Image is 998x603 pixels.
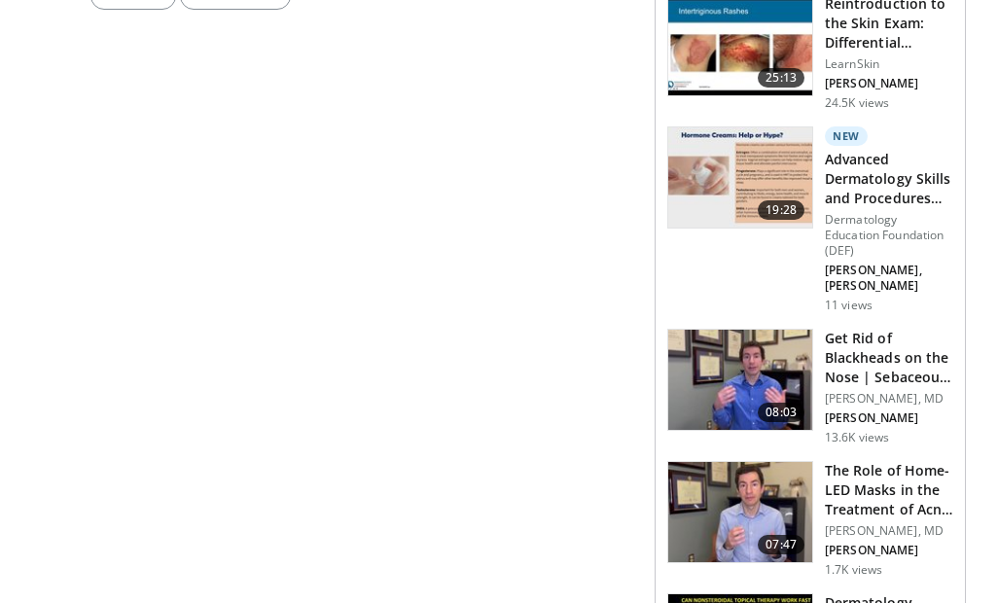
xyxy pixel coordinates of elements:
[667,329,953,445] a: 08:03 Get Rid of Blackheads on the Nose | Sebaceous Filaments | Dermatolog… [PERSON_NAME], MD [PE...
[758,68,804,88] span: 25:13
[758,403,804,422] span: 08:03
[825,95,889,111] p: 24.5K views
[825,76,953,91] p: [PERSON_NAME]
[668,330,812,431] img: 54dc8b42-62c8-44d6-bda4-e2b4e6a7c56d.150x105_q85_crop-smart_upscale.jpg
[825,461,953,519] h3: The Role of Home-LED Masks in the Treatment of Acne | [MEDICAL_DATA] …
[825,543,953,558] p: [PERSON_NAME]
[825,562,882,578] p: 1.7K views
[667,126,953,313] a: 19:28 New Advanced Dermatology Skills and Procedures Panel by Drs. [PERSON_NAME] Chil… Dermatolog...
[825,410,953,426] p: [PERSON_NAME]
[825,391,953,407] p: [PERSON_NAME], MD
[825,150,953,208] h3: Advanced Dermatology Skills and Procedures Panel by Drs. [PERSON_NAME] Chil…
[668,462,812,563] img: bdc749e8-e5f5-404f-8c3a-bce07f5c1739.150x105_q85_crop-smart_upscale.jpg
[825,329,953,387] h3: Get Rid of Blackheads on the Nose | Sebaceous Filaments | Dermatolog…
[825,523,953,539] p: [PERSON_NAME], MD
[825,298,873,313] p: 11 views
[758,200,804,220] span: 19:28
[825,212,953,259] p: Dermatology Education Foundation (DEF)
[758,535,804,554] span: 07:47
[825,430,889,445] p: 13.6K views
[667,461,953,578] a: 07:47 The Role of Home-LED Masks in the Treatment of Acne | [MEDICAL_DATA] … [PERSON_NAME], MD [P...
[825,263,953,294] p: [PERSON_NAME], [PERSON_NAME]
[825,126,868,146] p: New
[825,56,953,72] p: LearnSkin
[668,127,812,229] img: dd29cf01-09ec-4981-864e-72915a94473e.150x105_q85_crop-smart_upscale.jpg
